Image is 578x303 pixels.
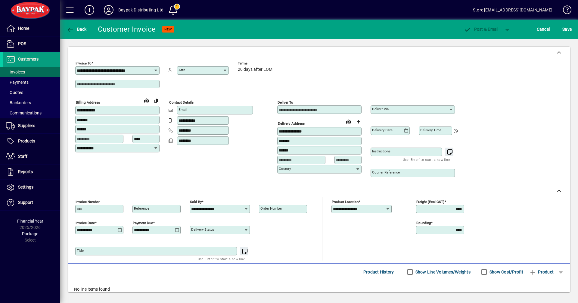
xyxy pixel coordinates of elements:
span: P [474,27,477,32]
mat-label: Rounding [416,221,431,225]
a: Communications [3,108,60,118]
span: Backorders [6,100,31,105]
mat-label: Order number [260,206,282,211]
span: NEW [164,27,172,31]
mat-label: Invoice date [76,221,95,225]
a: Knowledge Base [558,1,570,21]
mat-label: Payment due [133,221,153,225]
span: Home [18,26,29,31]
mat-label: Reference [134,206,149,211]
a: View on map [142,95,151,105]
span: Invoices [6,70,25,74]
mat-label: Invoice number [76,200,100,204]
mat-label: Country [279,167,291,171]
span: Financial Year [17,219,43,223]
button: Back [65,24,88,35]
span: Quotes [6,90,23,95]
button: Product History [361,267,396,277]
span: Package [22,231,38,236]
app-page-header-button: Back [60,24,93,35]
a: Suppliers [3,118,60,133]
mat-label: Invoice To [76,61,92,65]
a: Invoices [3,67,60,77]
mat-label: Freight (excl GST) [416,200,444,204]
a: Settings [3,180,60,195]
button: Cancel [535,24,552,35]
div: Store [EMAIL_ADDRESS][DOMAIN_NAME] [473,5,552,15]
mat-label: Deliver To [278,100,293,105]
span: Product History [363,267,394,277]
span: Payments [6,80,29,85]
a: Home [3,21,60,36]
div: Customer Invoice [98,24,156,34]
span: Back [67,27,87,32]
mat-label: Delivery date [372,128,393,132]
button: Save [561,24,573,35]
mat-label: Delivery status [191,227,214,232]
mat-label: Courier Reference [372,170,400,174]
span: Settings [18,185,33,189]
div: No line items found [68,280,570,298]
mat-hint: Use 'Enter' to start a new line [403,156,450,163]
mat-hint: Use 'Enter' to start a new line [198,255,245,262]
a: Quotes [3,87,60,98]
mat-label: Sold by [190,200,202,204]
a: Reports [3,164,60,180]
span: 20 days after EOM [238,67,272,72]
mat-label: Instructions [372,149,390,153]
span: Staff [18,154,27,159]
a: Payments [3,77,60,87]
div: Baypak Distributing Ltd [118,5,163,15]
span: Customers [18,57,39,61]
a: Support [3,195,60,210]
button: Add [80,5,99,15]
mat-label: Product location [332,200,359,204]
mat-label: Delivery time [420,128,441,132]
button: Post & Email [461,24,502,35]
span: Products [18,139,35,143]
a: POS [3,36,60,52]
span: ost & Email [464,27,499,32]
label: Show Cost/Profit [488,269,523,275]
mat-label: Title [77,248,84,253]
a: View on map [344,117,353,126]
button: Copy to Delivery address [151,96,161,105]
a: Backorders [3,98,60,108]
span: Reports [18,169,33,174]
span: Suppliers [18,123,35,128]
span: Communications [6,111,42,115]
span: Terms [238,61,274,65]
span: ave [562,24,572,34]
span: Product [529,267,554,277]
mat-label: Attn [179,68,185,72]
span: S [562,27,565,32]
span: POS [18,41,26,46]
span: Cancel [537,24,550,34]
mat-label: Email [179,108,187,112]
label: Show Line Volumes/Weights [414,269,471,275]
button: Product [526,267,557,277]
button: Profile [99,5,118,15]
button: Choose address [353,117,363,127]
a: Staff [3,149,60,164]
a: Products [3,134,60,149]
mat-label: Deliver via [372,107,389,111]
span: Support [18,200,33,205]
